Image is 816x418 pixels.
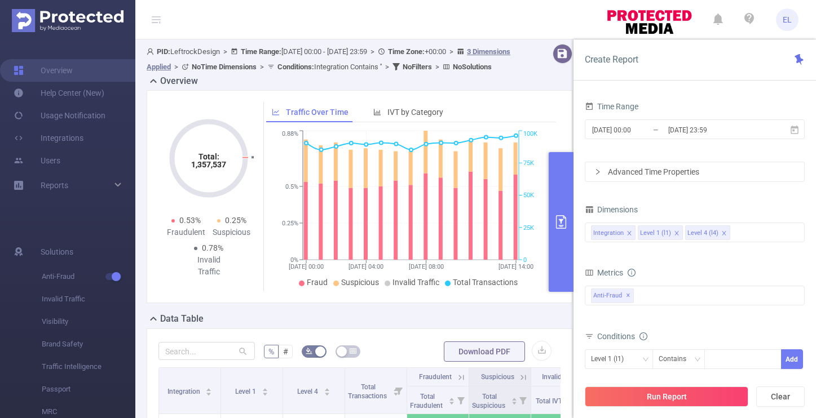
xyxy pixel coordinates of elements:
div: Suspicious [209,226,254,238]
tspan: 75K [523,159,534,167]
span: Level 1 [235,388,258,395]
li: Level 1 (l1) [638,225,683,240]
span: Invalid Traffic [42,288,135,310]
span: Integration [167,388,202,395]
span: EL [783,8,792,31]
span: Total Suspicious [472,393,507,410]
span: Suspicious [341,278,379,287]
tspan: 0.25% [282,220,298,227]
span: Anti-Fraud [42,265,135,288]
tspan: 0 [523,256,527,264]
span: > [446,47,457,56]
i: icon: info-circle [639,332,647,340]
span: > [432,63,443,71]
a: Usage Notification [14,104,105,127]
a: Users [14,149,60,172]
i: Filter menu [515,386,531,413]
div: Sort [324,386,330,393]
i: icon: down [642,356,649,364]
span: Time Range [585,102,638,111]
span: Fraud [307,278,328,287]
tspan: 100K [523,131,537,138]
button: Download PDF [444,341,525,362]
a: Help Center (New) [14,82,104,104]
i: Filter menu [453,386,469,413]
button: Add [781,349,803,369]
tspan: [DATE] 08:00 [409,263,444,270]
i: icon: caret-up [324,386,330,390]
span: LeftrockDesign [DATE] 00:00 - [DATE] 23:59 +00:00 [147,47,510,71]
i: icon: bg-colors [306,348,312,354]
span: % [268,347,274,356]
i: icon: right [594,168,601,175]
span: Traffic Intelligence [42,355,135,378]
i: icon: caret-up [511,396,517,399]
span: Total Transactions [453,278,518,287]
span: Integration Contains '' [277,63,382,71]
span: Traffic Over Time [286,108,349,117]
span: Passport [42,378,135,401]
tspan: [DATE] 14:00 [499,263,533,270]
i: icon: close [627,230,632,237]
span: Total IVT [536,397,564,405]
i: icon: close [674,230,680,237]
input: Search... [158,342,255,360]
div: Sort [262,386,268,393]
div: Sort [448,396,455,403]
div: Fraudulent [163,226,209,238]
span: Metrics [585,268,623,277]
tspan: 25K [523,224,534,232]
i: icon: caret-down [324,391,330,394]
span: Suspicious [481,373,514,381]
div: Level 4 (l4) [687,226,718,241]
span: ✕ [626,289,630,303]
tspan: [DATE] 04:00 [349,263,384,270]
div: Level 1 (l1) [640,226,671,241]
div: Integration [593,226,624,241]
b: No Filters [403,63,432,71]
span: # [283,347,288,356]
div: Invalid Traffic [186,254,232,278]
i: icon: caret-down [206,391,212,394]
span: Conditions [597,332,647,341]
div: Level 1 (l1) [591,350,632,368]
tspan: Total: [199,152,219,161]
b: No Time Dimensions [192,63,257,71]
span: Solutions [41,241,73,263]
span: Total Fraudulent [410,393,444,410]
li: Integration [591,225,636,240]
b: Conditions : [277,63,314,71]
div: Contains [659,350,694,368]
a: Overview [14,59,73,82]
span: Create Report [585,54,638,65]
span: > [382,63,392,71]
tspan: 1,357,537 [191,160,226,169]
span: Anti-Fraud [591,288,634,303]
li: Level 4 (l4) [685,225,730,240]
span: Level 4 [297,388,320,395]
i: icon: caret-down [448,400,455,403]
i: icon: caret-up [262,386,268,390]
i: icon: close [721,230,727,237]
i: icon: line-chart [272,108,280,116]
button: Run Report [585,386,748,407]
tspan: 0.88% [282,131,298,138]
span: Dimensions [585,205,638,214]
b: No Solutions [453,63,492,71]
i: icon: user [147,48,157,55]
i: icon: table [350,348,356,354]
span: IVT by Category [387,108,443,117]
h2: Data Table [160,312,204,326]
img: Protected Media [12,9,123,32]
span: Fraudulent [419,373,452,381]
span: 0.25% [225,216,246,225]
a: Integrations [14,127,83,149]
a: Reports [41,174,68,197]
i: icon: info-circle [628,269,636,277]
span: Brand Safety [42,333,135,355]
input: End date [667,122,758,137]
span: Invalid Traffic [392,278,439,287]
span: > [171,63,182,71]
b: Time Zone: [388,47,425,56]
i: icon: down [694,356,701,364]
